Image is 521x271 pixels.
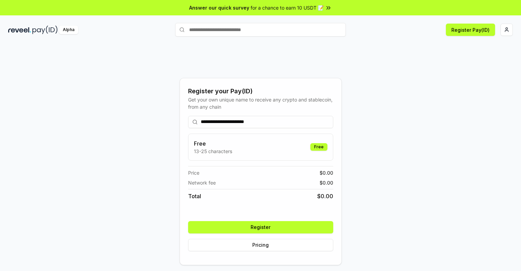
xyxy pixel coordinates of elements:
[8,26,31,34] img: reveel_dark
[188,192,201,200] span: Total
[188,239,333,251] button: Pricing
[188,221,333,233] button: Register
[317,192,333,200] span: $ 0.00
[59,26,78,34] div: Alpha
[189,4,249,11] span: Answer our quick survey
[194,139,232,148] h3: Free
[188,86,333,96] div: Register your Pay(ID)
[320,169,333,176] span: $ 0.00
[188,96,333,110] div: Get your own unique name to receive any crypto and stablecoin, from any chain
[320,179,333,186] span: $ 0.00
[310,143,327,151] div: Free
[32,26,58,34] img: pay_id
[188,179,216,186] span: Network fee
[446,24,495,36] button: Register Pay(ID)
[188,169,199,176] span: Price
[194,148,232,155] p: 13-25 characters
[251,4,324,11] span: for a chance to earn 10 USDT 📝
